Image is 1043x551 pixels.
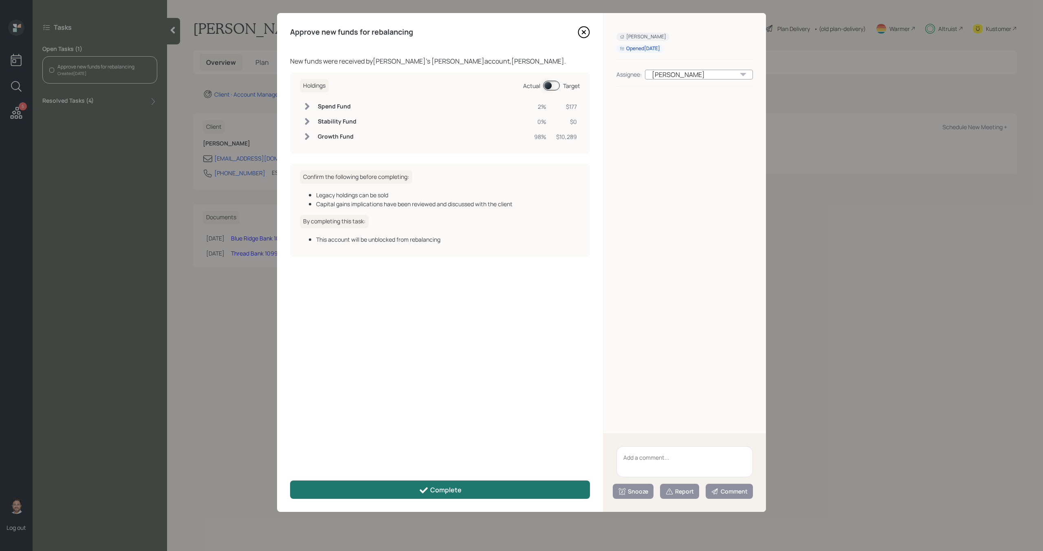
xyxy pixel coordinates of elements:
div: Comment [711,487,748,496]
button: Snooze [613,484,654,499]
h6: Spend Fund [318,103,356,110]
button: Complete [290,480,590,499]
button: Comment [706,484,753,499]
div: [PERSON_NAME] [645,70,753,79]
div: Opened [DATE] [620,45,660,52]
div: $10,289 [556,132,577,141]
h6: Holdings [300,79,329,93]
div: $177 [556,102,577,111]
div: Actual [523,82,540,90]
div: Assignee: [616,70,642,79]
div: This account will be unblocked from rebalancing [316,235,580,244]
h4: Approve new funds for rebalancing [290,28,413,37]
div: New funds were received by [PERSON_NAME] 's [PERSON_NAME] account, [PERSON_NAME] . [290,56,590,66]
div: Target [563,82,580,90]
div: [PERSON_NAME] [620,33,666,40]
button: Report [660,484,699,499]
h6: By completing this task: [300,215,369,228]
h6: Confirm the following before completing: [300,170,412,184]
div: Snooze [618,487,648,496]
div: Legacy holdings can be sold [316,191,580,199]
div: 2% [534,102,546,111]
div: 98% [534,132,546,141]
div: $0 [556,117,577,126]
div: 0% [534,117,546,126]
h6: Stability Fund [318,118,356,125]
div: Capital gains implications have been reviewed and discussed with the client [316,200,580,208]
div: Complete [419,485,462,495]
h6: Growth Fund [318,133,356,140]
div: Report [665,487,694,496]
